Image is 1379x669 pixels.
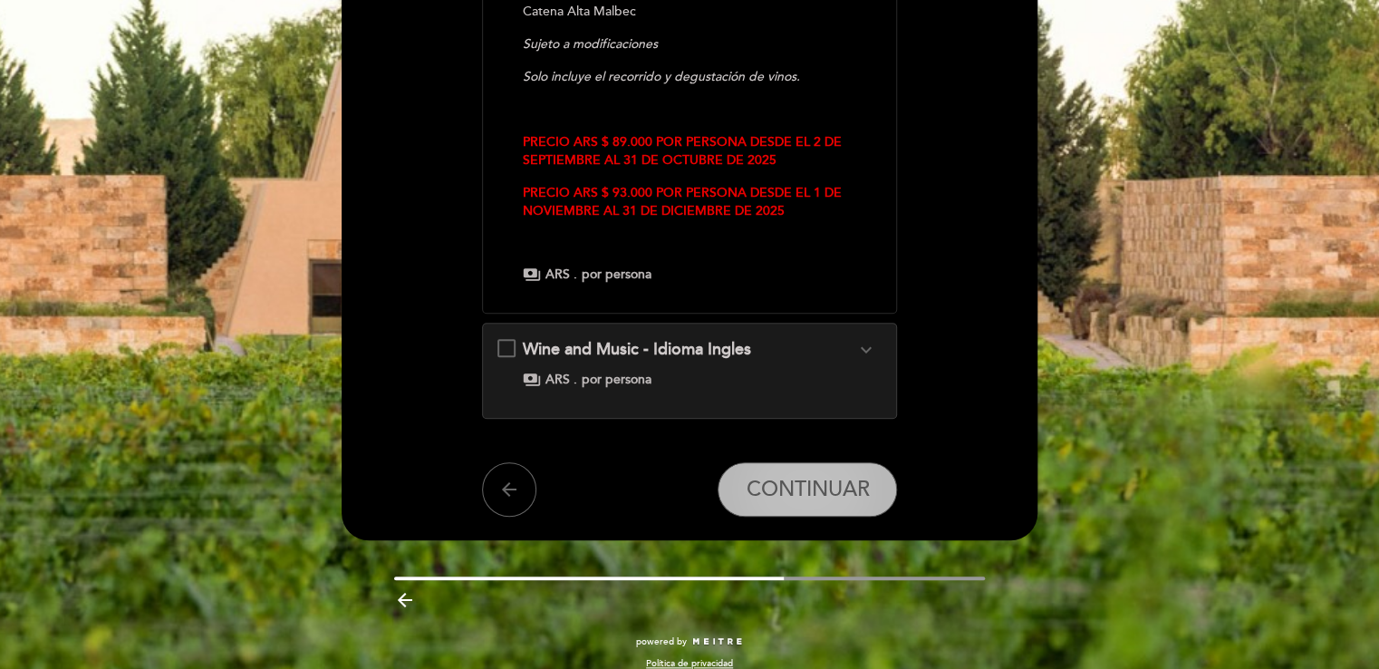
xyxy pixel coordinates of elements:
[523,3,855,21] p: Catena Alta Malbec
[523,134,842,168] strong: PRECIO ARS $ 89.000 POR PERSONA DESDE EL 2 DE SEPTIEMBRE AL 31 DE OCTUBRE DE 2025
[523,185,842,218] strong: PRECIO ARS $ 93.000 POR PERSONA DESDE EL 1 DE NOVIEMBRE AL 31 DE DICIEMBRE DE 2025
[482,462,536,517] button: arrow_back
[849,338,882,362] button: expand_more
[545,266,577,284] span: ARS .
[523,371,541,389] span: payments
[582,266,651,284] span: por persona
[497,338,882,389] md-checkbox: Wine and Music - Idioma Ingles expand_more Los invitamos a descubrir un universo de sensaciones p...
[691,637,743,646] img: MEITRE
[545,371,577,389] span: ARS .
[523,69,800,84] em: Solo incluye el recorrido y degustación de vinos.
[718,462,897,517] button: CONTINUAR
[523,339,751,359] span: Wine and Music - Idioma Ingles
[746,477,869,502] span: CONTINUAR
[523,36,658,52] em: Sujeto a modificaciones
[394,589,416,611] i: arrow_backward
[854,339,876,361] i: expand_more
[636,635,743,648] a: powered by
[523,266,541,284] span: payments
[498,479,520,500] i: arrow_back
[636,635,687,648] span: powered by
[582,371,651,389] span: por persona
